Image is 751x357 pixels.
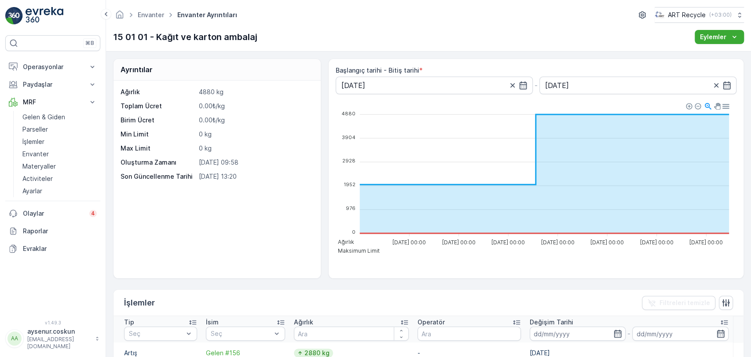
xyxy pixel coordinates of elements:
a: Envanter [138,11,164,18]
p: Paydaşlar [23,80,83,89]
button: Paydaşlar [5,76,100,93]
p: Raporlar [23,227,97,236]
div: Zoom In [685,103,692,109]
tspan: 3904 [341,134,355,140]
input: Ara [294,327,409,341]
p: Toplam Ücret [121,102,162,110]
div: AA [7,331,22,346]
p: Eylemler [700,33,726,41]
p: ( +03:00 ) [709,11,732,18]
p: Evraklar [23,244,97,253]
a: Olaylar4 [5,205,100,222]
a: Ayarlar [19,185,100,197]
p: [EMAIL_ADDRESS][DOMAIN_NAME] [27,336,91,350]
p: Tip [124,318,134,327]
tspan: [DATE] 00:00 [392,239,426,246]
a: Gelen & Giden [19,111,100,123]
input: dd/mm/yyyy [530,327,626,341]
p: - [627,328,630,339]
p: Operatör [418,318,445,327]
button: ART Recycle(+03:00) [655,7,744,23]
button: Filtreleri temizle [642,296,715,310]
p: Max Limit [121,144,195,153]
p: [DATE] 09:58 [199,158,311,167]
img: image_23.png [655,10,664,20]
tspan: 2928 [342,158,355,164]
p: Gelen & Giden [22,113,65,121]
p: 15 01 01 - Kağıt ve karton ambalaj [113,30,257,44]
p: [DATE] 13:20 [199,172,311,181]
a: Activiteler [19,173,100,185]
tspan: 4880 [341,271,355,277]
p: Değişim Tarihi [530,318,573,327]
tspan: [DATE] 00:00 [442,239,475,246]
p: Operasyonlar [23,63,83,71]
div: Zoom Out [694,103,700,109]
p: İşlemler [22,137,44,146]
button: AAaysenur.coskun[EMAIL_ADDRESS][DOMAIN_NAME] [5,327,100,350]
p: 4880 kg [199,88,311,96]
p: İsim [206,318,219,327]
input: dd/mm/yyyy [539,77,736,94]
p: Oluşturma Zamanı [121,158,195,167]
tspan: 1952 [343,181,355,188]
input: dd/mm/yyyy [632,327,729,341]
p: ART Recycle [668,11,706,19]
p: Materyaller [22,162,56,171]
p: Ayrıntılar [121,64,153,75]
a: Envanter [19,148,100,160]
p: Olaylar [23,209,84,218]
tspan: 0 [352,229,355,235]
p: Min Limit [121,130,195,139]
span: Maksimum Limit [331,247,380,254]
p: Birim Ücret [121,116,154,125]
p: İşlemler [124,297,155,309]
p: 4 [91,210,95,217]
p: Seç [211,329,271,338]
img: logo [5,7,23,25]
p: aysenur.coskun [27,327,91,336]
p: 0 kg [199,130,311,139]
p: ⌘B [85,40,94,47]
p: Filtreleri temizle [659,298,710,307]
p: MRF [23,98,83,107]
span: Envanter Ayrıntıları [176,11,239,19]
p: Seç [129,329,183,338]
tspan: [DATE] 00:00 [689,239,723,246]
tspan: 4880 [341,110,355,117]
img: logo_light-DOdMpM7g.png [26,7,63,25]
p: Ağırlık [294,318,313,327]
p: Activiteler [22,174,53,183]
p: Envanter [22,150,49,158]
span: 0.00₺/kg [199,102,225,110]
a: Parseller [19,123,100,136]
input: Ara [418,327,521,341]
tspan: [DATE] 00:00 [491,239,525,246]
p: Ağırlık [121,88,195,96]
a: Raporlar [5,222,100,240]
p: - [535,80,538,91]
span: v 1.49.3 [5,320,100,325]
p: Parseller [22,125,48,134]
div: Menu [721,102,729,110]
tspan: 976 [345,205,355,211]
div: Panning [714,103,719,108]
tspan: [DATE] 00:00 [590,239,624,246]
a: Materyaller [19,160,100,173]
label: Başlangıç tarihi - Bitiş tarihi [336,66,419,74]
a: Ana Sayfa [115,13,125,21]
button: Operasyonlar [5,58,100,76]
a: İşlemler [19,136,100,148]
input: dd/mm/yyyy [336,77,533,94]
a: Evraklar [5,240,100,258]
span: 0.00₺/kg [199,116,225,124]
span: Ağırlık [331,239,354,245]
p: 0 kg [199,144,311,153]
button: MRF [5,93,100,111]
p: Ayarlar [22,187,42,195]
tspan: [DATE] 00:00 [640,239,673,246]
button: Eylemler [695,30,744,44]
tspan: [DATE] 00:00 [541,239,574,246]
div: Selection Zoom [703,102,711,110]
p: Son Güncellenme Tarihi [121,172,195,181]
